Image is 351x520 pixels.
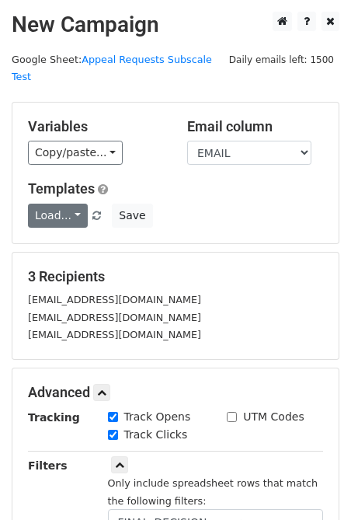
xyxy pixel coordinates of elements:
[28,294,201,305] small: [EMAIL_ADDRESS][DOMAIN_NAME]
[273,445,351,520] iframe: Chat Widget
[224,51,339,68] span: Daily emails left: 1500
[28,204,88,228] a: Load...
[124,427,188,443] label: Track Clicks
[124,409,191,425] label: Track Opens
[12,12,339,38] h2: New Campaign
[12,54,212,83] a: Appeal Requests Subscale Test
[108,477,318,507] small: Only include spreadsheet rows that match the following filters:
[28,180,95,197] a: Templates
[243,409,304,425] label: UTM Codes
[28,411,80,424] strong: Tracking
[12,54,212,83] small: Google Sheet:
[28,118,164,135] h5: Variables
[28,268,323,285] h5: 3 Recipients
[28,312,201,323] small: [EMAIL_ADDRESS][DOMAIN_NAME]
[28,384,323,401] h5: Advanced
[28,459,68,472] strong: Filters
[28,141,123,165] a: Copy/paste...
[224,54,339,65] a: Daily emails left: 1500
[28,329,201,340] small: [EMAIL_ADDRESS][DOMAIN_NAME]
[112,204,152,228] button: Save
[187,118,323,135] h5: Email column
